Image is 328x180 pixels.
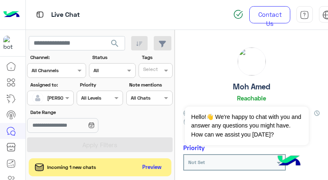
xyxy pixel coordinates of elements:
button: Preview [139,162,165,173]
label: Status [92,54,134,61]
div: Select [142,66,158,75]
p: Live Chat [51,9,80,21]
a: Contact Us [249,6,290,23]
span: Hello!👋 We're happy to chat with you and answer any questions you might have. How can we assist y... [185,107,308,145]
img: defaultAdmin.png [32,92,43,104]
a: tab [296,6,313,23]
img: tab [300,10,309,20]
label: Date Range [30,109,122,116]
img: 713415422032625 [3,36,18,50]
label: Priority [80,81,122,89]
label: Tags [142,54,172,61]
img: tab [35,9,45,20]
span: Unknown [183,108,215,116]
img: Logo [3,6,20,23]
img: spinner [233,9,243,19]
label: Note mentions [129,81,171,89]
button: Apply Filters [27,137,173,152]
h5: Moh Amed [233,82,270,91]
span: search [110,39,120,48]
span: Incoming 1 new chats [47,164,96,171]
img: hulul-logo.png [275,147,303,176]
button: search [105,36,125,54]
label: Assigned to: [30,81,73,89]
img: picture [238,48,266,75]
label: Channel: [30,54,85,61]
h6: Priority [183,144,205,151]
